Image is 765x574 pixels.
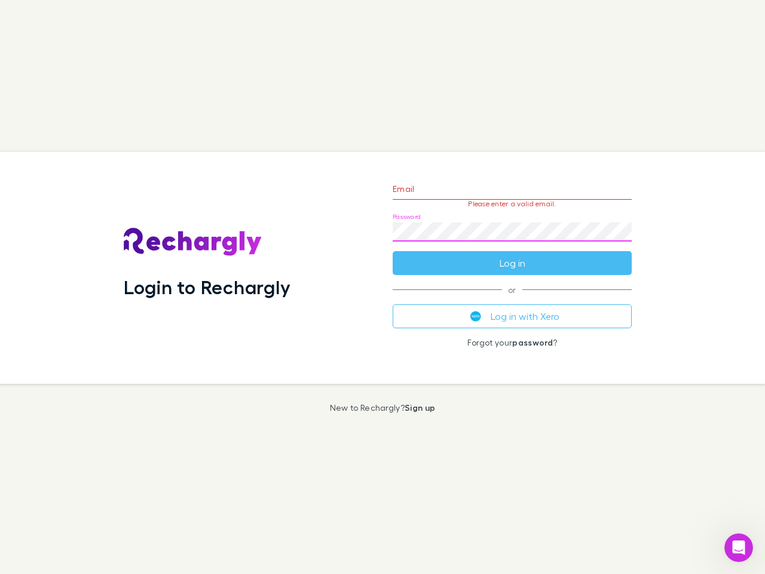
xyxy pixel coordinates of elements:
[405,402,435,413] a: Sign up
[393,304,632,328] button: Log in with Xero
[393,251,632,275] button: Log in
[393,289,632,290] span: or
[470,311,481,322] img: Xero's logo
[124,276,290,298] h1: Login to Rechargly
[393,338,632,347] p: Forgot your ?
[512,337,553,347] a: password
[124,228,262,257] img: Rechargly's Logo
[724,533,753,562] iframe: Intercom live chat
[393,200,632,208] p: Please enter a valid email.
[330,403,436,413] p: New to Rechargly?
[393,212,421,221] label: Password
